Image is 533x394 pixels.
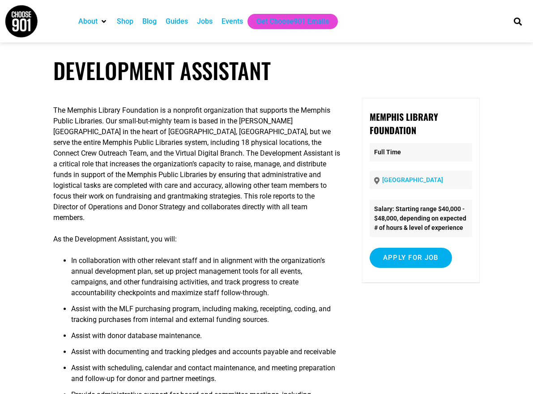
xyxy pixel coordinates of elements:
[382,176,443,183] a: [GEOGRAPHIC_DATA]
[166,16,188,27] a: Guides
[370,143,472,161] p: Full Time
[71,347,341,363] li: Assist with documenting and tracking pledges and accounts payable and receivable
[53,105,341,223] p: The Memphis Library Foundation is a nonprofit organization that supports the Memphis Public Libra...
[71,255,341,304] li: In collaboration with other relevant staff and in alignment with the organization’s annual develo...
[74,14,112,29] div: About
[53,57,480,84] h1: Development Assistant
[142,16,157,27] a: Blog
[53,234,341,245] p: As the Development Assistant, you will:
[370,200,472,237] li: Salary: Starting range $40,000 - $48,000, depending on expected # of hours & level of experience
[117,16,133,27] a: Shop
[78,16,98,27] a: About
[74,14,499,29] nav: Main nav
[256,16,329,27] a: Get Choose901 Emails
[197,16,213,27] a: Jobs
[71,363,341,390] li: Assist with scheduling, calendar and contact maintenance, and meeting preparation and follow-up f...
[71,304,341,330] li: Assist with the MLF purchasing program, including making, receipting, coding, and tracking purcha...
[71,330,341,347] li: Assist with donor database maintenance.
[370,248,452,268] input: Apply for job
[370,110,438,137] strong: Memphis Library Foundation
[222,16,243,27] a: Events
[510,14,525,29] div: Search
